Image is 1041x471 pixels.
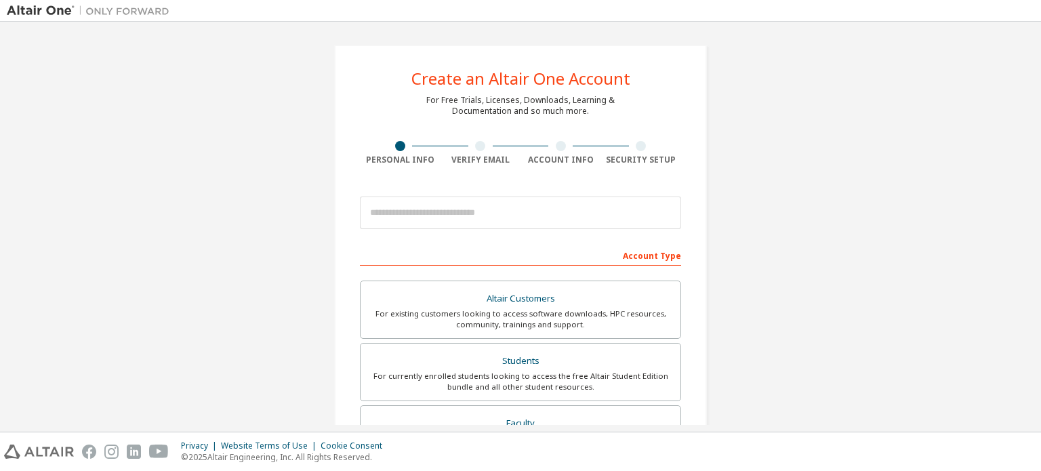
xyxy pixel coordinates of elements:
div: For existing customers looking to access software downloads, HPC resources, community, trainings ... [369,308,672,330]
img: altair_logo.svg [4,445,74,459]
div: Personal Info [360,155,441,165]
div: Security Setup [601,155,682,165]
img: facebook.svg [82,445,96,459]
div: Altair Customers [369,289,672,308]
div: For currently enrolled students looking to access the free Altair Student Edition bundle and all ... [369,371,672,392]
div: Website Terms of Use [221,441,321,451]
div: Create an Altair One Account [411,70,630,87]
img: Altair One [7,4,176,18]
img: instagram.svg [104,445,119,459]
div: For Free Trials, Licenses, Downloads, Learning & Documentation and so much more. [426,95,615,117]
div: Cookie Consent [321,441,390,451]
img: youtube.svg [149,445,169,459]
p: © 2025 Altair Engineering, Inc. All Rights Reserved. [181,451,390,463]
div: Privacy [181,441,221,451]
div: Students [369,352,672,371]
div: Verify Email [441,155,521,165]
div: Account Info [520,155,601,165]
div: Account Type [360,244,681,266]
div: Faculty [369,414,672,433]
img: linkedin.svg [127,445,141,459]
